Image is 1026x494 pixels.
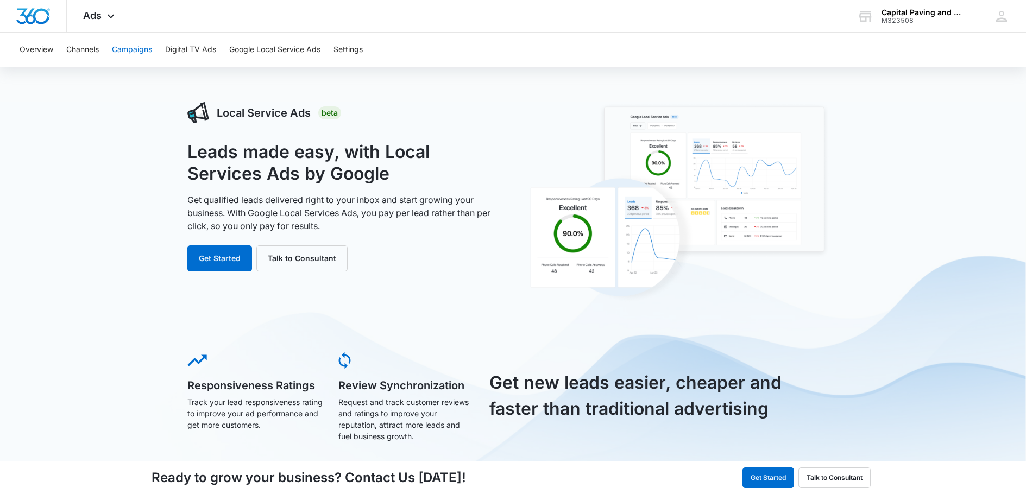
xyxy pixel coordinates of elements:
p: Get qualified leads delivered right to your inbox and start growing your business. With Google Lo... [187,193,501,232]
span: Ads [83,10,102,21]
h1: Leads made easy, with Local Services Ads by Google [187,141,501,185]
button: Overview [20,33,53,67]
p: Track your lead responsiveness rating to improve your ad performance and get more customers. [187,396,323,430]
button: Channels [66,33,99,67]
button: Get Started [187,245,252,271]
div: account id [882,17,961,24]
button: Talk to Consultant [256,245,348,271]
button: Get Started [742,467,794,488]
h5: Responsiveness Ratings [187,380,323,391]
button: Campaigns [112,33,152,67]
div: account name [882,8,961,17]
button: Settings [333,33,363,67]
h3: Local Service Ads [217,105,311,121]
h4: Ready to grow your business? Contact Us [DATE]! [152,468,466,487]
p: Request and track customer reviews and ratings to improve your reputation, attract more leads and... [338,396,474,442]
button: Talk to Consultant [798,467,871,488]
button: Google Local Service Ads [229,33,320,67]
div: Beta [318,106,341,119]
h5: Review Synchronization [338,380,474,391]
h3: Get new leads easier, cheaper and faster than traditional advertising [489,370,795,422]
button: Digital TV Ads [165,33,216,67]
